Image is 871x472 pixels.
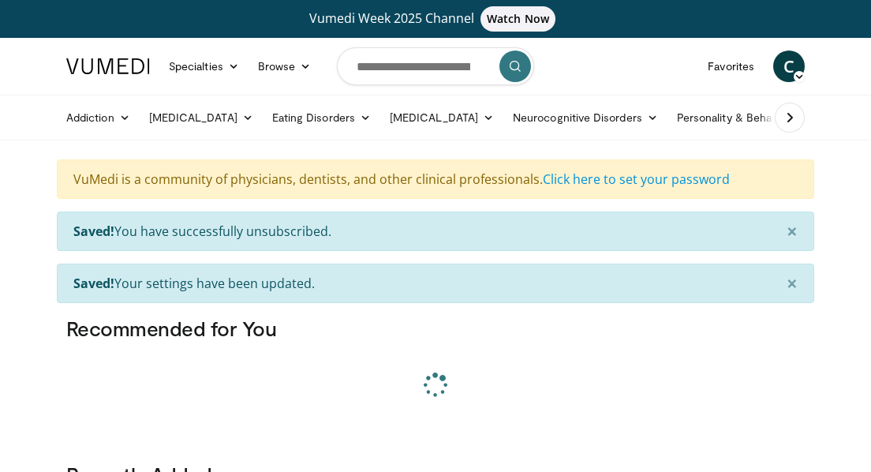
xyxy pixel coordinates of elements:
a: Specialties [159,51,249,82]
a: Favorites [698,51,764,82]
a: Eating Disorders [263,102,380,133]
a: Neurocognitive Disorders [503,102,667,133]
button: × [771,264,813,302]
a: [MEDICAL_DATA] [140,102,263,133]
a: C [773,51,805,82]
input: Search topics, interventions [337,47,534,85]
img: VuMedi Logo [66,58,150,74]
a: Personality & Behavior Disorders [667,102,867,133]
span: Watch Now [480,6,555,32]
a: Browse [249,51,321,82]
strong: Saved! [73,223,114,240]
a: Vumedi Week 2025 ChannelWatch Now [57,6,814,32]
div: VuMedi is a community of physicians, dentists, and other clinical professionals. [57,159,814,199]
div: You have successfully unsubscribed. [57,212,814,251]
button: × [771,212,813,250]
a: Addiction [57,102,140,133]
div: Your settings have been updated. [57,264,814,303]
a: Click here to set your password [543,170,730,188]
strong: Saved! [73,275,114,292]
h3: Recommended for You [66,316,805,341]
a: [MEDICAL_DATA] [380,102,503,133]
